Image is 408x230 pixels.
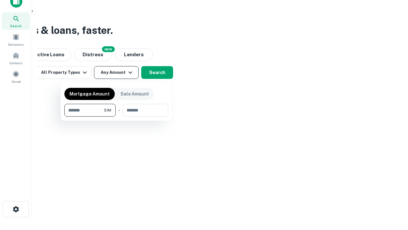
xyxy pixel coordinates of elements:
p: Mortgage Amount [69,90,110,97]
span: $1M [104,107,111,113]
p: Sale Amount [120,90,149,97]
div: - [118,104,120,117]
iframe: Chat Widget [376,179,408,210]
